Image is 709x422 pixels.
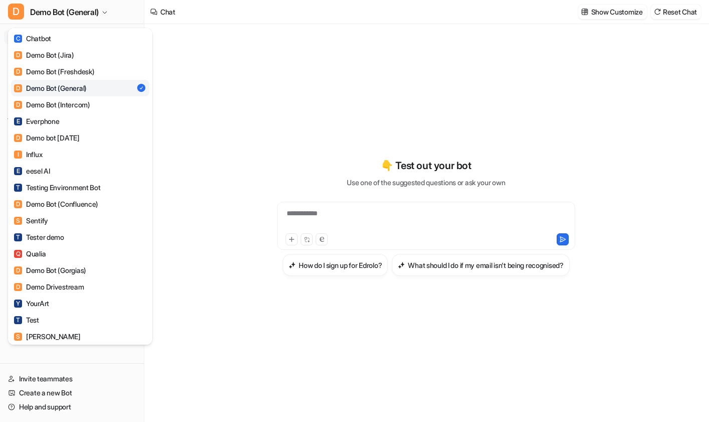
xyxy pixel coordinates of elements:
[14,333,22,341] span: S
[14,300,22,308] span: Y
[14,83,87,93] div: Demo Bot (General)
[14,316,22,324] span: T
[14,84,22,92] span: D
[14,217,22,225] span: S
[14,117,22,125] span: E
[14,184,22,192] span: T
[14,233,22,241] span: T
[14,250,22,258] span: Q
[14,232,64,242] div: Tester demo
[14,66,94,77] div: Demo Bot (Freshdesk)
[14,151,22,159] span: I
[8,28,152,345] div: DDemo Bot (General)
[14,51,22,59] span: D
[14,101,22,109] span: D
[14,265,86,275] div: Demo Bot (Gorgias)
[14,266,22,274] span: D
[14,283,22,291] span: D
[14,50,74,60] div: Demo Bot (Jira)
[14,167,22,175] span: E
[14,331,80,342] div: [PERSON_NAME]
[14,132,80,143] div: Demo bot [DATE]
[30,5,99,19] span: Demo Bot (General)
[14,248,46,259] div: Qualia
[14,298,49,309] div: YourArt
[14,149,42,160] div: Influx
[14,182,101,193] div: Testing Environment Bot
[14,33,51,44] div: Chatbot
[14,99,90,110] div: Demo Bot (Intercom)
[14,199,98,209] div: Demo Bot (Confluence)
[14,315,39,325] div: Test
[8,4,24,20] span: D
[14,35,22,43] span: C
[14,116,59,126] div: Everphone
[14,166,50,176] div: eesel AI
[14,134,22,142] span: D
[14,215,48,226] div: Sentify
[14,200,22,208] span: D
[14,68,22,76] span: D
[14,282,84,292] div: Demo Drivestream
